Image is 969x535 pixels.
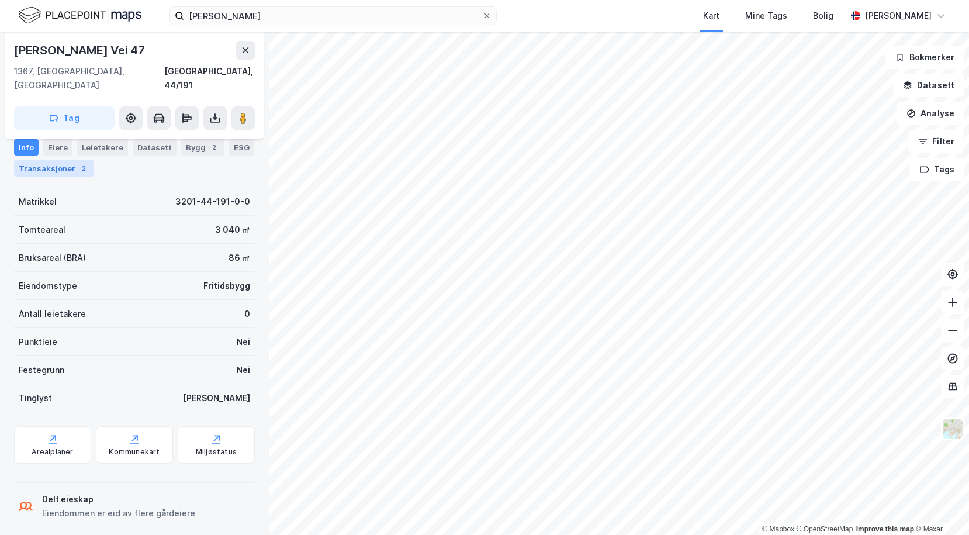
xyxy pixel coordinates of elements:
[911,479,969,535] iframe: Chat Widget
[885,46,964,69] button: Bokmerker
[942,417,964,440] img: Z
[19,251,86,265] div: Bruksareal (BRA)
[908,130,964,153] button: Filter
[196,447,237,457] div: Miljøstatus
[797,525,853,533] a: OpenStreetMap
[237,335,250,349] div: Nei
[14,139,39,156] div: Info
[856,525,914,533] a: Improve this map
[77,139,128,156] div: Leietakere
[43,139,72,156] div: Eiere
[181,139,224,156] div: Bygg
[175,195,250,209] div: 3201-44-191-0-0
[19,195,57,209] div: Matrikkel
[893,74,964,97] button: Datasett
[229,251,250,265] div: 86 ㎡
[184,7,482,25] input: Søk på adresse, matrikkel, gårdeiere, leietakere eller personer
[42,492,195,506] div: Delt eieskap
[19,223,65,237] div: Tomteareal
[164,64,255,92] div: [GEOGRAPHIC_DATA], 44/191
[14,106,115,130] button: Tag
[745,9,787,23] div: Mine Tags
[14,64,164,92] div: 1367, [GEOGRAPHIC_DATA], [GEOGRAPHIC_DATA]
[703,9,719,23] div: Kart
[42,506,195,520] div: Eiendommen er eid av flere gårdeiere
[19,391,52,405] div: Tinglyst
[32,447,73,457] div: Arealplaner
[109,447,160,457] div: Kommunekart
[910,158,964,181] button: Tags
[203,279,250,293] div: Fritidsbygg
[215,223,250,237] div: 3 040 ㎡
[183,391,250,405] div: [PERSON_NAME]
[229,139,254,156] div: ESG
[78,163,89,174] div: 2
[19,363,64,377] div: Festegrunn
[19,307,86,321] div: Antall leietakere
[19,335,57,349] div: Punktleie
[244,307,250,321] div: 0
[813,9,833,23] div: Bolig
[237,363,250,377] div: Nei
[897,102,964,125] button: Analyse
[762,525,794,533] a: Mapbox
[14,41,147,60] div: [PERSON_NAME] Vei 47
[19,5,141,26] img: logo.f888ab2527a4732fd821a326f86c7f29.svg
[208,141,220,153] div: 2
[865,9,932,23] div: [PERSON_NAME]
[14,160,94,177] div: Transaksjoner
[133,139,177,156] div: Datasett
[19,279,77,293] div: Eiendomstype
